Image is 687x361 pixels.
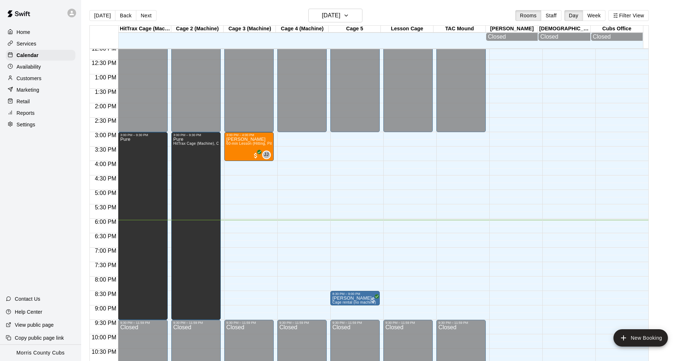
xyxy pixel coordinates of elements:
[17,75,41,82] p: Customers
[15,308,42,316] p: Help Center
[136,10,156,21] button: Next
[118,132,167,320] div: 3:00 PM – 9:30 PM: Pure
[6,61,75,72] a: Availability
[93,190,118,196] span: 5:00 PM
[15,321,54,329] p: View public page
[515,10,541,21] button: Rooms
[93,74,118,81] span: 1:00 PM
[6,84,75,95] a: Marketing
[322,10,340,21] h6: [DATE]
[173,133,219,137] div: 3:00 PM – 9:30 PM
[89,10,115,21] button: [DATE]
[120,321,165,325] div: 9:30 PM – 11:59 PM
[381,26,433,32] div: Lesson Cage
[93,320,118,326] span: 9:30 PM
[17,52,39,59] p: Calendar
[433,26,486,32] div: TAC Mound
[17,349,65,357] p: Morris County Cubs
[17,98,30,105] p: Retail
[226,133,272,137] div: 3:00 PM – 4:00 PM
[93,262,118,268] span: 7:30 PM
[17,86,39,93] p: Marketing
[264,151,269,158] span: JJ
[171,132,221,320] div: 3:00 PM – 9:30 PM: Pure
[15,295,40,303] p: Contact Us
[90,349,118,355] span: 10:30 PM
[93,161,118,167] span: 4:00 PM
[608,10,649,21] button: Filter View
[333,292,378,296] div: 8:30 PM – 9:00 PM
[93,204,118,210] span: 5:30 PM
[262,151,271,159] div: JJ Jensen
[541,10,562,21] button: Staff
[119,26,171,32] div: HitTrax Cage (Machine)
[538,26,590,32] div: [DEMOGRAPHIC_DATA]
[17,40,36,47] p: Services
[6,27,75,38] a: Home
[6,96,75,107] a: Retail
[439,321,484,325] div: 9:30 PM – 11:59 PM
[591,26,643,32] div: Cubs Office
[171,26,224,32] div: Cage 2 (Machine)
[93,132,118,138] span: 3:00 PM
[93,248,118,254] span: 7:00 PM
[329,26,381,32] div: Cage 5
[564,10,583,21] button: Day
[224,26,276,32] div: Cage 3 (Machine)
[265,151,271,159] span: JJ Jensen
[93,291,118,297] span: 8:30 PM
[93,103,118,109] span: 2:00 PM
[93,305,118,312] span: 9:00 PM
[173,142,247,145] span: HitTrax Cage (Machine), Cage 2 (Machine)
[90,60,118,66] span: 12:30 PM
[6,50,75,61] a: Calendar
[308,9,362,22] button: [DATE]
[486,26,538,32] div: [PERSON_NAME]
[333,321,378,325] div: 9:30 PM – 11:59 PM
[90,334,118,340] span: 10:00 PM
[224,132,274,161] div: 3:00 PM – 4:00 PM: Deena Brennan
[226,142,301,145] span: 60-min Lesson (Hitting, Pitching or fielding)
[6,38,75,49] a: Services
[583,10,605,21] button: Week
[93,219,118,225] span: 6:00 PM
[17,109,35,117] p: Reports
[6,108,75,118] a: Reports
[226,321,272,325] div: 9:30 PM – 11:59 PM
[93,147,118,153] span: 3:30 PM
[15,334,64,342] p: Copy public page link
[613,329,668,347] button: add
[370,296,377,304] span: All customers have paid
[120,133,165,137] div: 3:00 PM – 9:30 PM
[488,34,536,40] div: Closed
[17,63,41,70] p: Availability
[276,26,328,32] div: Cage 4 (Machine)
[6,119,75,130] a: Settings
[93,118,118,124] span: 2:30 PM
[93,277,118,283] span: 8:00 PM
[17,29,30,36] p: Home
[93,175,118,182] span: 4:30 PM
[6,73,75,84] a: Customers
[252,152,259,159] span: All customers have paid
[593,34,641,40] div: Closed
[333,300,376,304] span: Cage rental (no machine)
[540,34,588,40] div: Closed
[93,233,118,239] span: 6:30 PM
[279,321,325,325] div: 9:30 PM – 11:59 PM
[386,321,431,325] div: 9:30 PM – 11:59 PM
[115,10,136,21] button: Back
[330,291,380,305] div: 8:30 PM – 9:00 PM: Chris Verney
[17,121,35,128] p: Settings
[173,321,219,325] div: 9:30 PM – 11:59 PM
[93,89,118,95] span: 1:30 PM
